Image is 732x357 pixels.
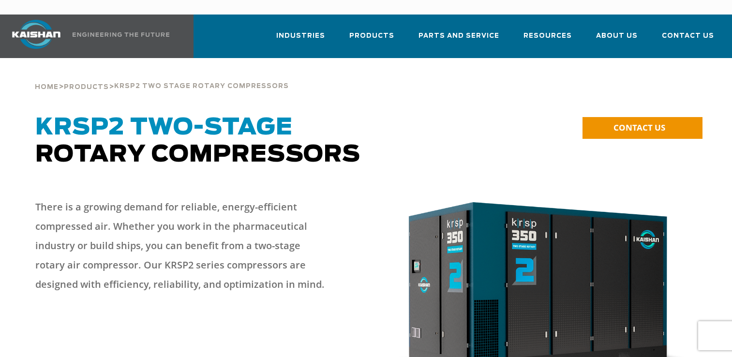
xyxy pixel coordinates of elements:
[349,23,394,56] a: Products
[35,84,59,90] span: Home
[523,30,572,42] span: Resources
[114,83,289,89] span: krsp2 two stage rotary compressors
[35,116,360,166] span: Rotary Compressors
[418,30,499,42] span: Parts and Service
[35,58,289,95] div: > >
[35,116,293,139] span: KRSP2 Two-Stage
[35,82,59,91] a: Home
[349,30,394,42] span: Products
[418,23,499,56] a: Parts and Service
[583,117,702,139] a: CONTACT US
[596,23,638,56] a: About Us
[73,32,169,37] img: Engineering the future
[276,23,325,56] a: Industries
[662,30,714,42] span: Contact Us
[523,23,572,56] a: Resources
[64,82,109,91] a: Products
[596,30,638,42] span: About Us
[64,84,109,90] span: Products
[613,122,665,133] span: CONTACT US
[276,30,325,42] span: Industries
[662,23,714,56] a: Contact Us
[35,197,328,294] p: There is a growing demand for reliable, energy-efficient compressed air. Whether you work in the ...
